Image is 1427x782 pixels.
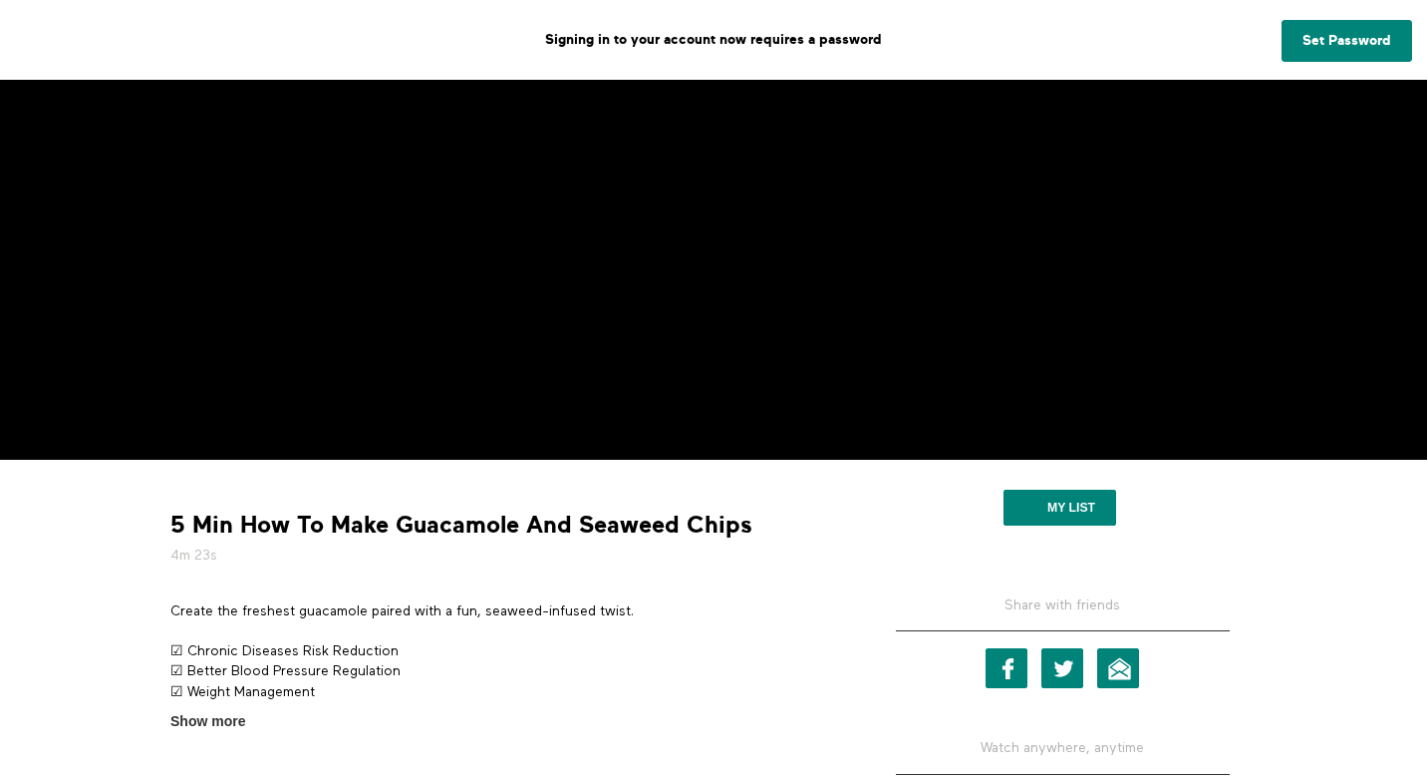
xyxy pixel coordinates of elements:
p: Signing in to your account now requires a password [15,15,1412,65]
span: Show more [170,711,245,732]
h5: Watch anywhere, anytime [896,723,1230,774]
h5: Share with friends [896,595,1230,631]
h5: 4m 23s [170,546,838,566]
a: Facebook [986,648,1027,688]
button: My list [1003,490,1116,526]
p: Create the freshest guacamole paired with a fun, seaweed-infused twist. [170,601,838,621]
a: Set Password [1282,20,1412,62]
a: Twitter [1041,648,1083,688]
p: ☑ Chronic Diseases Risk Reduction ☑ Better Blood Pressure Regulation ☑ Weight Management [170,641,838,702]
strong: 5 Min How To Make Guacamole And Seaweed Chips [170,510,752,541]
a: Email [1097,648,1139,688]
